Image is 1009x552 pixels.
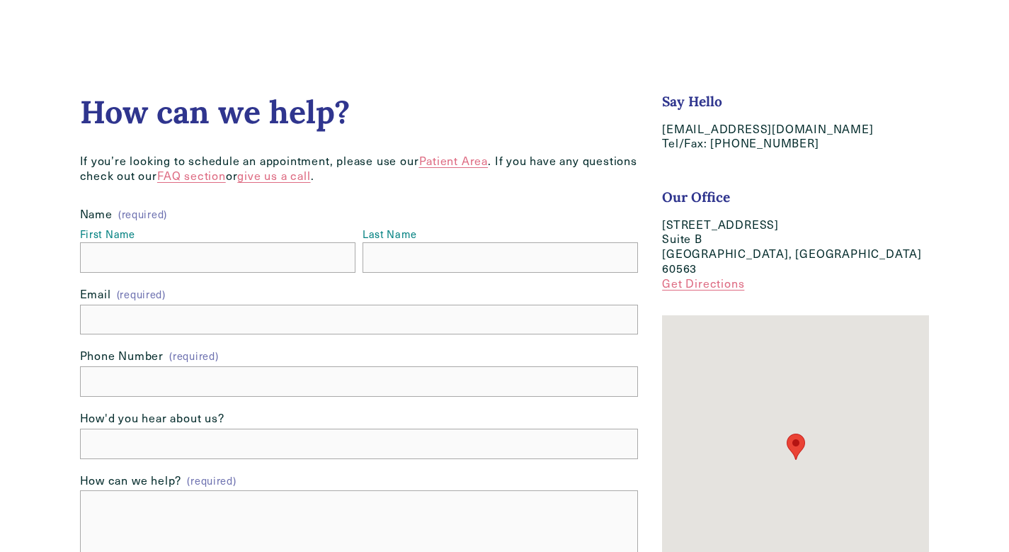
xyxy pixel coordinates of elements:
[419,153,489,168] a: Patient Area
[80,287,111,302] span: Email
[80,227,355,242] div: First Name
[80,473,182,488] span: How can we help?
[169,351,218,361] span: (required)
[662,188,730,205] strong: Our Office
[80,93,639,131] h2: How can we help?
[80,207,113,222] span: Name
[118,209,167,219] span: (required)
[662,122,929,152] p: [EMAIL_ADDRESS][DOMAIN_NAME] Tel/Fax: [PHONE_NUMBER]
[363,227,638,242] div: Last Name
[80,154,639,184] p: If you’re looking to schedule an appointment, please use our . If you have any questions check ou...
[787,434,805,460] div: Ivy Lane Counseling 618 West 5th Ave Suite B Naperville, IL 60563
[187,474,236,488] span: (required)
[662,93,722,110] strong: Say Hello
[662,218,929,291] p: [STREET_ADDRESS] Suite B [GEOGRAPHIC_DATA], [GEOGRAPHIC_DATA] 60563
[117,288,166,301] span: (required)
[80,349,164,364] span: Phone Number
[157,168,226,183] a: FAQ section
[80,411,224,426] span: How'd you hear about us?
[662,276,744,291] a: Get Directions
[237,168,310,183] a: give us a call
